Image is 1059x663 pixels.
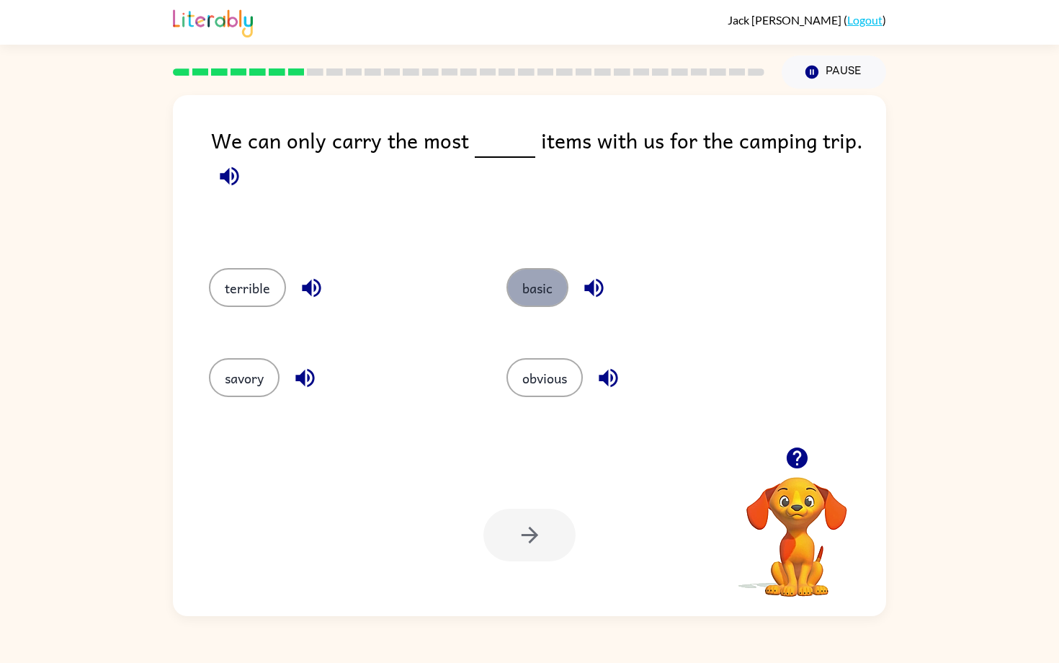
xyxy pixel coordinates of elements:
span: Jack [PERSON_NAME] [728,13,844,27]
button: terrible [209,268,286,307]
div: We can only carry the most items with us for the camping trip. [211,124,886,239]
button: Pause [782,55,886,89]
button: basic [506,268,568,307]
div: ( ) [728,13,886,27]
video: Your browser must support playing .mp4 files to use Literably. Please try using another browser. [725,455,869,599]
button: savory [209,358,280,397]
button: obvious [506,358,583,397]
img: Literably [173,6,253,37]
a: Logout [847,13,882,27]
